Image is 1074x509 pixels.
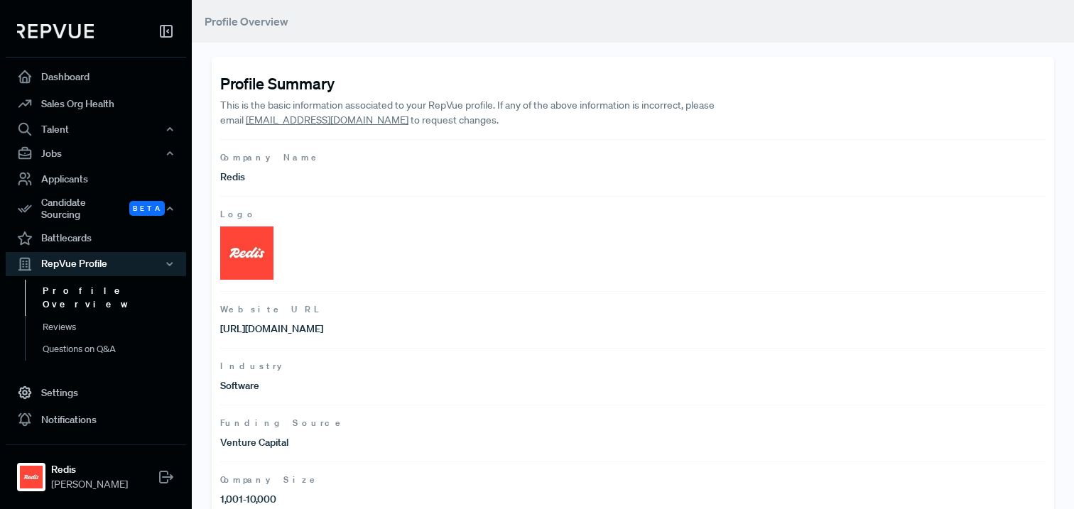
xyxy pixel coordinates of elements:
[246,114,408,126] a: [EMAIL_ADDRESS][DOMAIN_NAME]
[20,466,43,488] img: Redis
[220,322,633,336] p: [URL][DOMAIN_NAME]
[220,360,1046,373] span: Industry
[17,24,94,38] img: RepVue
[51,477,128,492] span: [PERSON_NAME]
[6,406,186,433] a: Notifications
[220,226,273,280] img: Logo
[220,474,1046,486] span: Company Size
[205,14,288,28] span: Profile Overview
[220,170,633,185] p: Redis
[220,492,633,507] p: 1,001-10,000
[25,280,205,316] a: Profile Overview
[129,201,165,216] span: Beta
[25,316,205,339] a: Reviews
[220,98,715,128] p: This is the basic information associated to your RepVue profile. If any of the above information ...
[25,338,205,361] a: Questions on Q&A
[6,165,186,192] a: Applicants
[6,252,186,276] button: RepVue Profile
[220,435,633,450] p: Venture Capital
[6,90,186,117] a: Sales Org Health
[6,379,186,406] a: Settings
[6,141,186,165] button: Jobs
[6,192,186,225] button: Candidate Sourcing Beta
[220,151,1046,164] span: Company Name
[220,208,1046,221] span: Logo
[220,417,1046,429] span: Funding Source
[220,74,1046,92] h4: Profile Summary
[6,117,186,141] button: Talent
[6,444,186,498] a: RedisRedis[PERSON_NAME]
[6,63,186,90] a: Dashboard
[220,378,633,393] p: Software
[6,192,186,225] div: Candidate Sourcing
[6,225,186,252] a: Battlecards
[51,462,128,477] strong: Redis
[220,303,1046,316] span: Website URL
